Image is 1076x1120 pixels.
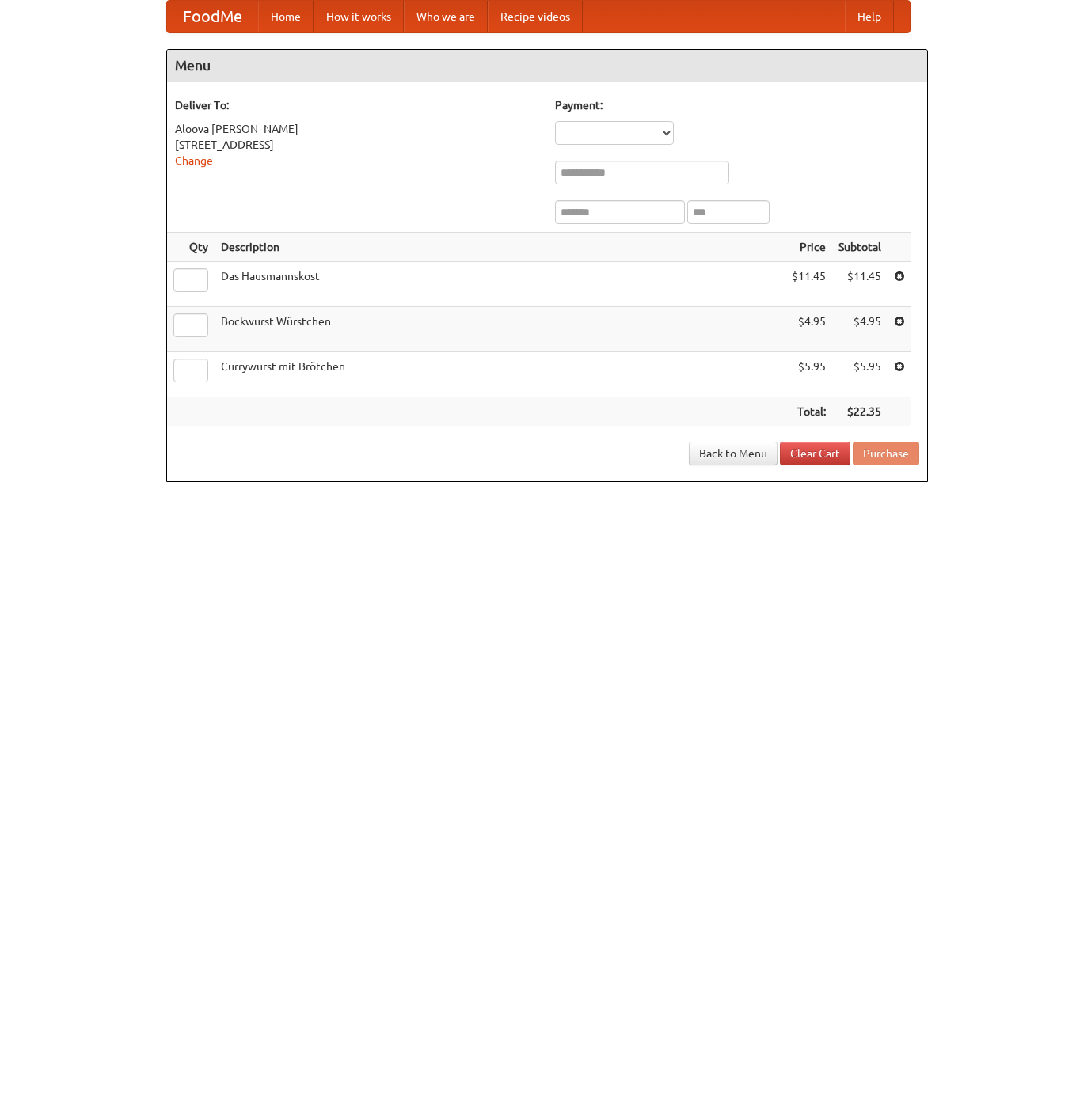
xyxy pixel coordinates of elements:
[832,262,888,307] td: $11.45
[845,1,894,32] a: Help
[832,233,888,262] th: Subtotal
[215,352,785,397] td: Currywurst mit Brötchen
[853,442,919,465] button: Purchase
[215,233,785,262] th: Description
[785,397,832,427] th: Total:
[258,1,314,32] a: Home
[167,50,927,82] h4: Menu
[832,307,888,352] td: $4.95
[780,442,850,465] a: Clear Cart
[785,233,832,262] th: Price
[314,1,404,32] a: How it works
[175,97,539,113] h5: Deliver To:
[785,307,832,352] td: $4.95
[488,1,583,32] a: Recipe videos
[167,1,258,32] a: FoodMe
[215,307,785,352] td: Bockwurst Würstchen
[404,1,488,32] a: Who we are
[175,154,213,167] a: Change
[785,352,832,397] td: $5.95
[175,137,539,153] div: [STREET_ADDRESS]
[167,233,215,262] th: Qty
[555,97,919,113] h5: Payment:
[832,352,888,397] td: $5.95
[215,262,785,307] td: Das Hausmannskost
[175,121,539,137] div: Aloova [PERSON_NAME]
[785,262,832,307] td: $11.45
[832,397,888,427] th: $22.35
[689,442,778,465] a: Back to Menu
